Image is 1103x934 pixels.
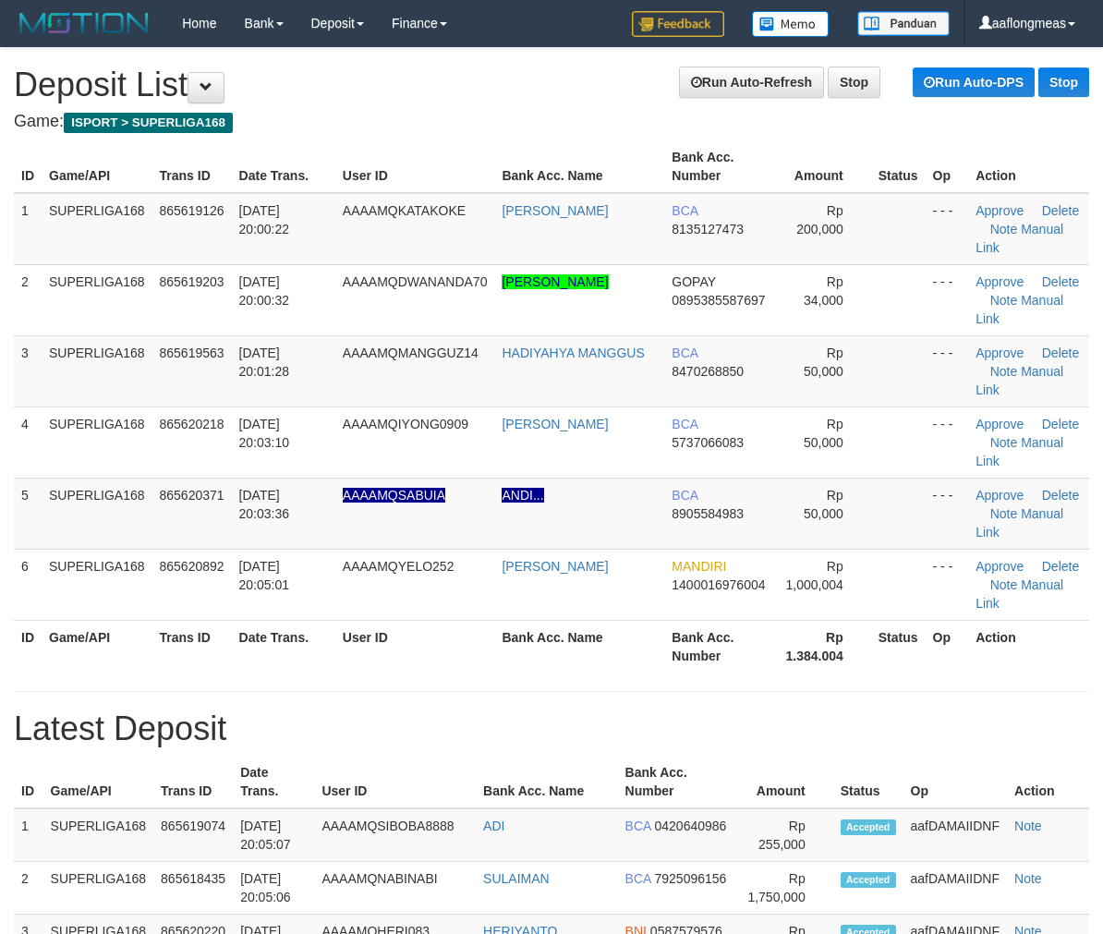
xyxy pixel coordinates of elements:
[483,819,504,833] a: ADI
[672,274,715,289] span: GOPAY
[343,417,468,431] span: AAAAMQIYONG0909
[1014,819,1042,833] a: Note
[43,808,154,862] td: SUPERLIGA168
[903,808,1007,862] td: aafDAMAIIDNF
[1042,346,1079,360] a: Delete
[233,862,314,915] td: [DATE] 20:05:06
[502,559,608,574] a: [PERSON_NAME]
[483,871,550,886] a: SULAIMAN
[632,11,724,37] img: Feedback.jpg
[655,871,727,886] span: 7925096156
[926,335,969,406] td: - - -
[752,11,830,37] img: Button%20Memo.svg
[42,620,152,673] th: Game/API
[976,293,1063,326] a: Manual Link
[625,871,651,886] span: BCA
[14,140,42,193] th: ID
[239,488,290,521] span: [DATE] 20:03:36
[926,140,969,193] th: Op
[1042,559,1079,574] a: Delete
[672,506,744,521] span: 8905584983
[14,549,42,620] td: 6
[314,756,476,808] th: User ID
[976,506,1063,540] a: Manual Link
[14,67,1089,103] h1: Deposit List
[990,293,1018,308] a: Note
[14,9,154,37] img: MOTION_logo.png
[42,406,152,478] td: SUPERLIGA168
[14,620,42,673] th: ID
[160,559,224,574] span: 865620892
[343,203,466,218] span: AAAAMQKATAKOKE
[672,346,697,360] span: BCA
[494,140,664,193] th: Bank Acc. Name
[976,274,1024,289] a: Approve
[153,756,233,808] th: Trans ID
[664,140,778,193] th: Bank Acc. Number
[14,478,42,549] td: 5
[926,478,969,549] td: - - -
[672,222,744,237] span: 8135127473
[14,756,43,808] th: ID
[976,577,1063,611] a: Manual Link
[976,203,1024,218] a: Approve
[804,417,843,450] span: Rp 50,000
[841,819,896,835] span: Accepted
[976,346,1024,360] a: Approve
[913,67,1035,97] a: Run Auto-DPS
[1038,67,1089,97] a: Stop
[672,559,726,574] span: MANDIRI
[871,620,926,673] th: Status
[804,488,843,521] span: Rp 50,000
[160,417,224,431] span: 865620218
[804,346,843,379] span: Rp 50,000
[655,819,727,833] span: 0420640986
[232,140,335,193] th: Date Trans.
[618,756,741,808] th: Bank Acc. Number
[42,264,152,335] td: SUPERLIGA168
[968,140,1089,193] th: Action
[828,67,880,98] a: Stop
[1014,871,1042,886] a: Note
[976,417,1024,431] a: Approve
[233,808,314,862] td: [DATE] 20:05:07
[14,406,42,478] td: 4
[43,862,154,915] td: SUPERLIGA168
[1042,417,1079,431] a: Delete
[740,862,832,915] td: Rp 1,750,000
[1042,203,1079,218] a: Delete
[160,346,224,360] span: 865619563
[672,203,697,218] span: BCA
[990,506,1018,521] a: Note
[42,549,152,620] td: SUPERLIGA168
[833,756,903,808] th: Status
[14,264,42,335] td: 2
[314,862,476,915] td: AAAAMQNABINABI
[871,140,926,193] th: Status
[976,222,1063,255] a: Manual Link
[672,293,765,308] span: 0895385587697
[796,203,843,237] span: Rp 200,000
[42,140,152,193] th: Game/API
[990,222,1018,237] a: Note
[335,140,495,193] th: User ID
[160,203,224,218] span: 865619126
[926,264,969,335] td: - - -
[232,620,335,673] th: Date Trans.
[778,620,870,673] th: Rp 1.384.004
[778,140,870,193] th: Amount
[502,274,608,289] a: [PERSON_NAME]
[1042,488,1079,503] a: Delete
[14,862,43,915] td: 2
[926,620,969,673] th: Op
[14,335,42,406] td: 3
[672,364,744,379] span: 8470268850
[502,488,543,503] a: ANDI...
[841,872,896,888] span: Accepted
[42,335,152,406] td: SUPERLIGA168
[625,819,651,833] span: BCA
[152,140,232,193] th: Trans ID
[857,11,950,36] img: panduan.png
[64,113,233,133] span: ISPORT > SUPERLIGA168
[239,274,290,308] span: [DATE] 20:00:32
